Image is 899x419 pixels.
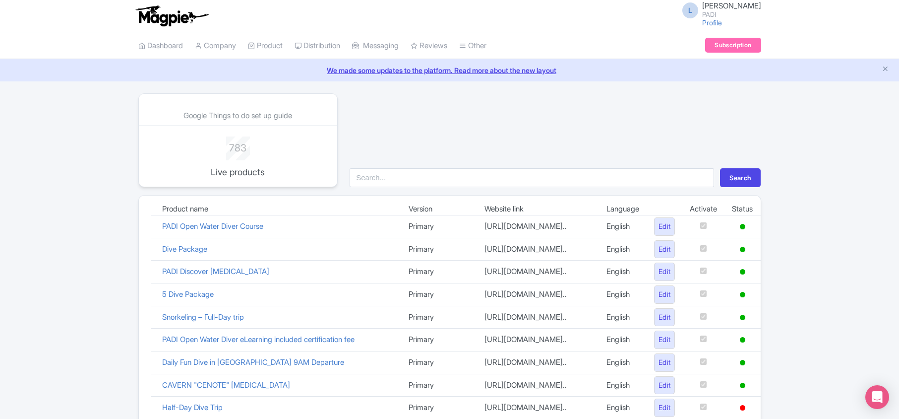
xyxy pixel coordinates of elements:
td: Primary [401,374,478,397]
td: Primary [401,238,478,261]
a: Edit [654,240,675,259]
a: PADI Discover [MEDICAL_DATA] [162,267,269,276]
a: PADI Open Water Diver Course [162,221,263,231]
td: Primary [401,351,478,374]
small: PADI [702,11,761,18]
div: Open Intercom Messenger [865,385,889,409]
td: [URL][DOMAIN_NAME].. [477,329,599,351]
td: Website link [477,204,599,215]
a: Messaging [352,32,399,60]
td: [URL][DOMAIN_NAME].. [477,238,599,261]
td: Version [401,204,478,215]
a: CAVERN "CENOTE" [MEDICAL_DATA] [162,380,290,390]
a: Edit [654,217,675,236]
td: Activate [682,204,724,215]
a: Company [195,32,236,60]
a: Snorkeling – Full-Day trip [162,312,244,322]
td: Product name [155,204,401,215]
td: English [599,374,647,397]
span: L [682,2,698,18]
a: Distribution [295,32,340,60]
a: Subscription [705,38,761,53]
a: Edit [654,263,675,281]
p: Live products [197,165,279,179]
a: Reviews [411,32,447,60]
td: English [599,351,647,374]
a: Google Things to do set up guide [183,111,292,120]
button: Close announcement [882,64,889,75]
td: English [599,306,647,329]
a: Edit [654,353,675,372]
td: Primary [401,283,478,306]
td: Language [599,204,647,215]
a: Daily Fun Dive in [GEOGRAPHIC_DATA] 9AM Departure [162,357,344,367]
td: [URL][DOMAIN_NAME].. [477,283,599,306]
td: Primary [401,215,478,238]
a: Edit [654,376,675,395]
a: Product [248,32,283,60]
a: Dashboard [138,32,183,60]
td: English [599,261,647,283]
a: Edit [654,399,675,417]
a: Profile [702,18,722,27]
a: L [PERSON_NAME] PADI [676,2,761,18]
td: English [599,215,647,238]
td: Primary [401,261,478,283]
a: Edit [654,331,675,349]
td: [URL][DOMAIN_NAME].. [477,306,599,329]
a: Dive Package [162,244,207,254]
span: [PERSON_NAME] [702,1,761,10]
button: Search [720,168,761,187]
div: 783 [197,137,279,155]
img: logo-ab69f6fb50320c5b225c76a69d11143b.png [133,5,210,27]
a: PADI Open Water Diver eLearning included certification fee [162,335,355,344]
td: Primary [401,306,478,329]
td: Status [724,204,760,215]
a: We made some updates to the platform. Read more about the new layout [6,65,893,75]
td: [URL][DOMAIN_NAME].. [477,215,599,238]
td: [URL][DOMAIN_NAME].. [477,261,599,283]
td: English [599,238,647,261]
a: Edit [654,285,675,304]
a: Edit [654,308,675,327]
a: Other [459,32,486,60]
td: Primary [401,329,478,351]
input: Search... [350,168,714,187]
td: [URL][DOMAIN_NAME].. [477,351,599,374]
a: Half-Day Dive Trip [162,403,223,412]
td: [URL][DOMAIN_NAME].. [477,374,599,397]
td: English [599,329,647,351]
a: 5 Dive Package [162,289,214,299]
td: English [599,283,647,306]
